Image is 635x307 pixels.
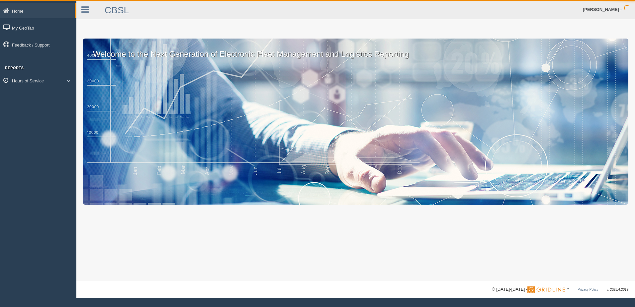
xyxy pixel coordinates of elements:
[105,5,129,15] a: CBSL
[578,288,598,291] a: Privacy Policy
[492,286,628,293] div: © [DATE]-[DATE] - ™
[527,286,565,293] img: Gridline
[607,288,628,291] span: v. 2025.4.2019
[83,39,628,60] p: Welcome to the Next Generation of Electronic Fleet Management and Logistics Reporting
